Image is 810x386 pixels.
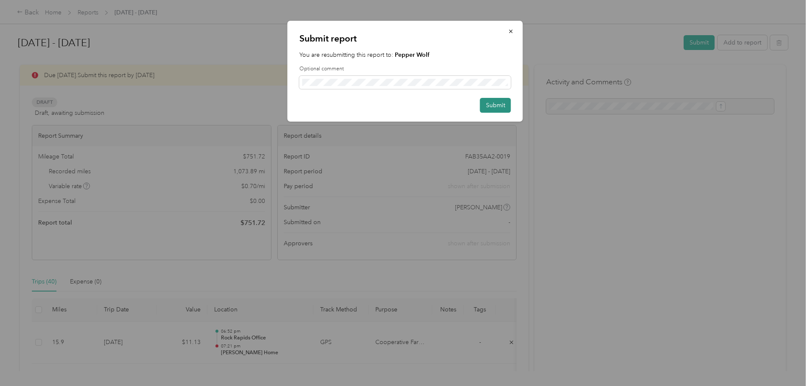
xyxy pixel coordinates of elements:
[395,51,430,58] strong: Pepper Wolf
[299,33,511,44] p: Submit report
[763,339,810,386] iframe: Everlance-gr Chat Button Frame
[299,65,511,73] label: Optional comment
[299,50,511,59] p: You are resubmitting this report to:
[480,98,511,113] button: Submit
